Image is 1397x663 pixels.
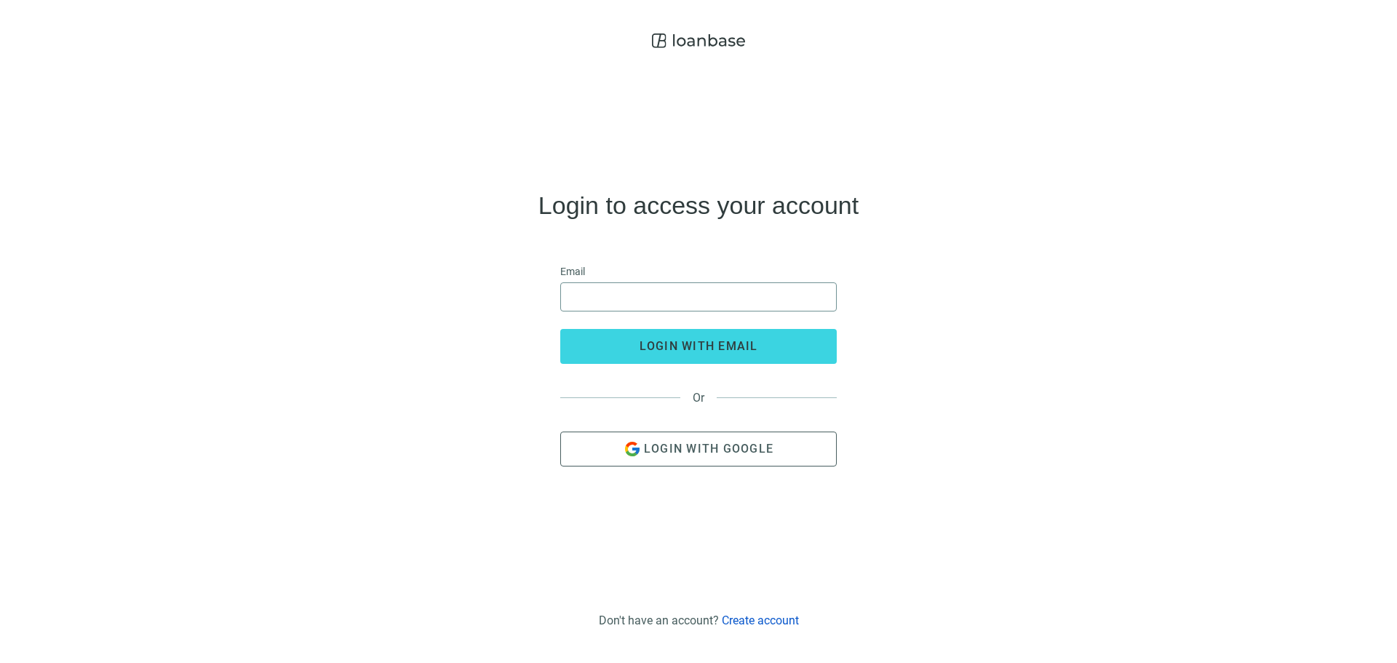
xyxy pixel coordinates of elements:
[560,263,585,279] span: Email
[722,614,799,627] a: Create account
[560,432,837,467] button: Login with Google
[640,339,758,353] span: login with email
[599,614,799,627] div: Don't have an account?
[644,442,773,456] span: Login with Google
[680,391,717,405] span: Or
[560,329,837,364] button: login with email
[538,194,859,217] h4: Login to access your account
